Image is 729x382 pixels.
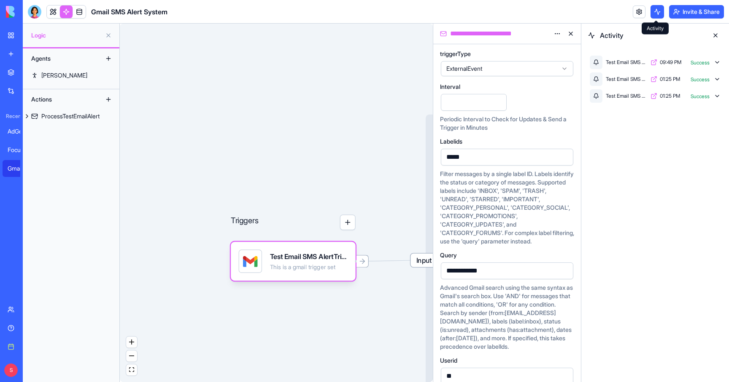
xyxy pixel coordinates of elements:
[4,363,18,377] span: S
[3,113,20,120] span: Recent
[642,23,669,35] div: Activity
[440,139,462,144] span: Labelids
[270,263,348,271] div: This is a gmail trigger set
[446,64,558,73] span: ExternalEvent
[440,84,460,90] span: Interval
[8,146,31,154] div: Focus
[606,93,647,99] div: Test Email SMS Alert
[8,127,31,136] div: AdGen Pro
[660,93,680,99] span: 01:25 PM
[231,242,356,280] div: Test Email SMS AlertTriggerThis is a gmail trigger set
[440,252,457,258] span: Query
[691,59,710,66] span: Success
[669,5,724,19] button: Invite & Share
[3,123,36,140] a: AdGen Pro
[660,59,681,66] span: 09:49 PM
[410,254,438,267] span: Input
[440,358,457,363] span: Userid
[270,251,348,261] div: Test Email SMS AlertTrigger
[440,115,574,132] div: Periodic Interval to Check for Updates & Send a Trigger in Minutes
[440,51,471,57] span: triggerType
[23,110,119,123] a: ProcessTestEmailAlert
[91,7,167,17] h1: Gmail SMS Alert System
[691,93,710,100] span: Success
[231,184,356,281] div: Triggers
[600,30,704,40] span: Activity
[440,170,574,246] div: Filter messages by a single label ID. Labels identify the status or category of messages. Support...
[606,76,647,83] div: Test Email SMS Alert
[41,71,87,80] div: [PERSON_NAME]
[3,142,36,158] a: Focus
[691,76,710,83] span: Success
[126,337,137,348] button: zoom in
[27,93,94,106] div: Actions
[126,364,137,376] button: fit view
[8,164,31,173] div: Gmail SMS Alert System
[660,76,680,83] span: 01:25 PM
[440,283,574,351] div: Advanced Gmail search using the same syntax as Gmail's search box. Use 'AND' for messages that ma...
[23,69,119,82] a: [PERSON_NAME]
[27,52,94,65] div: Agents
[6,6,58,18] img: logo
[606,59,647,66] div: Test Email SMS Alert
[31,31,102,40] span: Logic
[231,214,259,230] p: Triggers
[126,350,137,362] button: zoom out
[41,112,100,120] div: ProcessTestEmailAlert
[3,160,36,177] a: Gmail SMS Alert System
